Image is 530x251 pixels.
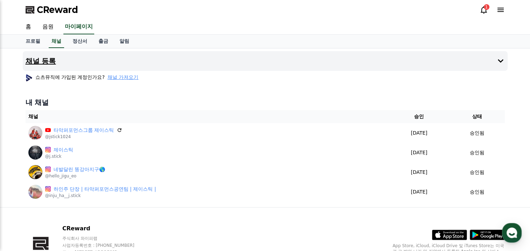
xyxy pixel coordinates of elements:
p: 승인됨 [470,188,484,196]
p: [DATE] [392,149,447,156]
div: 1 [484,4,489,10]
span: 설정 [108,203,117,209]
span: 홈 [22,203,26,209]
th: 상태 [449,110,505,123]
img: 타악퍼포먼스그룹 제이스틱 [28,126,42,140]
a: 제이스틱 [54,146,73,154]
p: [DATE] [392,129,447,137]
p: @inju_ha__j.stick [45,193,156,198]
p: 승인됨 [470,169,484,176]
a: 음원 [37,20,59,34]
p: CReward [62,224,148,233]
img: profile [26,74,33,81]
p: [DATE] [392,169,447,176]
a: 타악퍼포먼스그룹 제이스틱 [54,127,114,134]
th: 채널 [26,110,389,123]
img: 네발달린 똥강아지구🌎 [28,165,42,179]
a: 홈 [2,193,46,210]
th: 승인 [389,110,449,123]
a: 출금 [93,35,114,48]
button: 채널 가져오기 [108,74,138,81]
a: CReward [26,4,78,15]
img: 제이스틱 [28,145,42,160]
a: 정산서 [67,35,93,48]
p: 쇼츠뮤직에 가입된 계정인가요? [26,74,139,81]
p: @jstick1024 [45,134,122,140]
a: 프로필 [20,35,46,48]
p: @hello_jigu_eo [45,173,105,179]
img: 하인주 단장 | 타악퍼포먼스공연팀 | 제이스틱 | [28,185,42,199]
a: 대화 [46,193,90,210]
a: 알림 [114,35,135,48]
a: 설정 [90,193,135,210]
h4: 내 채널 [26,97,505,107]
a: 1 [480,6,488,14]
span: CReward [37,4,78,15]
button: 채널 등록 [23,51,508,71]
h4: 채널 등록 [26,57,56,65]
a: 마이페이지 [63,20,94,34]
p: 주식회사 와이피랩 [62,236,148,241]
a: 채널 [49,35,64,48]
p: 승인됨 [470,149,484,156]
p: 승인됨 [470,129,484,137]
a: 홈 [20,20,37,34]
p: @j.stick [45,154,73,159]
a: 네발달린 똥강아지구🌎 [54,166,105,173]
p: [DATE] [392,188,447,196]
a: 하인주 단장 | 타악퍼포먼스공연팀 | 제이스틱 | [54,185,156,193]
span: 대화 [64,204,73,209]
p: 사업자등록번호 : [PHONE_NUMBER] [62,243,148,248]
